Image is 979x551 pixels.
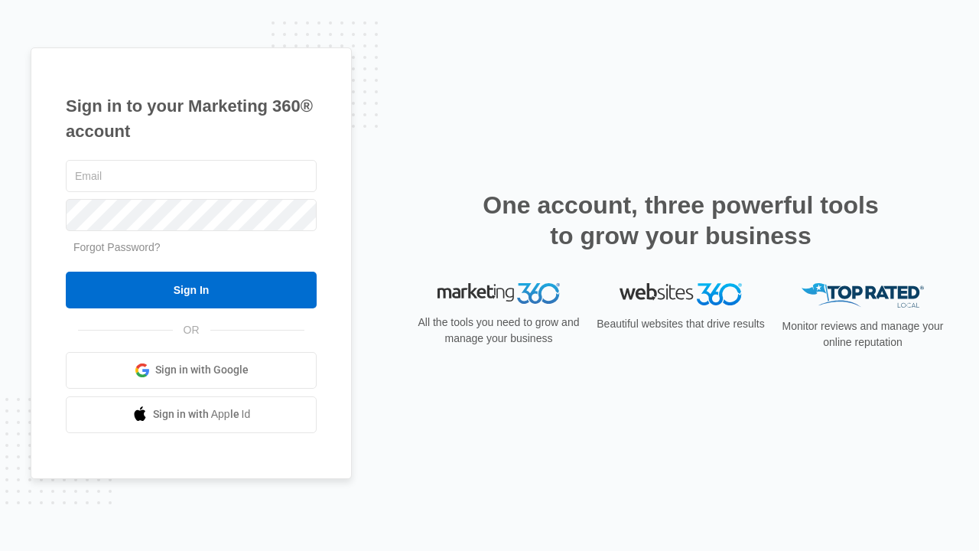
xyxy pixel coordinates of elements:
[66,272,317,308] input: Sign In
[153,406,251,422] span: Sign in with Apple Id
[66,93,317,144] h1: Sign in to your Marketing 360® account
[66,160,317,192] input: Email
[173,322,210,338] span: OR
[620,283,742,305] img: Websites 360
[73,241,161,253] a: Forgot Password?
[66,352,317,389] a: Sign in with Google
[413,315,584,347] p: All the tools you need to grow and manage your business
[595,316,766,332] p: Beautiful websites that drive results
[155,362,249,378] span: Sign in with Google
[777,318,948,350] p: Monitor reviews and manage your online reputation
[66,396,317,433] a: Sign in with Apple Id
[802,283,924,308] img: Top Rated Local
[437,283,560,305] img: Marketing 360
[478,190,883,251] h2: One account, three powerful tools to grow your business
